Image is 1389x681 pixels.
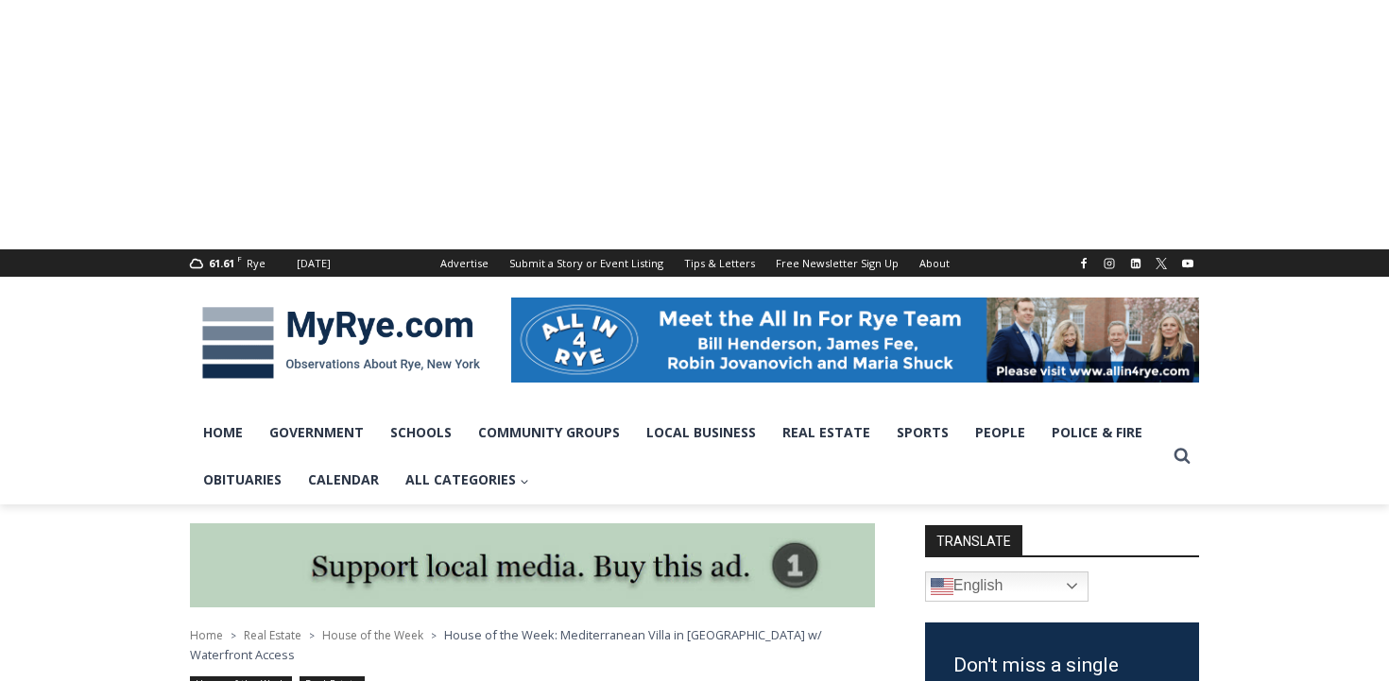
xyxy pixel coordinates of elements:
img: support local media, buy this ad [190,523,875,608]
button: View Search Form [1165,439,1199,473]
a: YouTube [1176,252,1199,275]
a: Police & Fire [1038,409,1156,456]
img: All in for Rye [511,298,1199,383]
a: Linkedin [1124,252,1147,275]
nav: Breadcrumbs [190,625,875,664]
a: Submit a Story or Event Listing [499,249,674,277]
a: Free Newsletter Sign Up [765,249,909,277]
a: Obituaries [190,456,295,503]
span: > [309,629,315,642]
a: Facebook [1072,252,1095,275]
a: Advertise [430,249,499,277]
nav: Secondary Navigation [430,249,960,277]
span: > [431,629,437,642]
a: Home [190,409,256,456]
div: [DATE] [297,255,331,272]
a: Calendar [295,456,392,503]
a: People [962,409,1038,456]
a: Home [190,627,223,643]
span: 61.61 [209,256,234,270]
span: All Categories [405,469,529,490]
a: Community Groups [465,409,633,456]
a: Schools [377,409,465,456]
a: Government [256,409,377,456]
a: Local Business [633,409,769,456]
strong: TRANSLATE [925,525,1022,555]
a: About [909,249,960,277]
a: Tips & Letters [674,249,765,277]
div: Rye [247,255,266,272]
span: F [237,253,242,264]
img: MyRye.com [190,294,492,392]
a: English [925,571,1089,602]
a: X [1150,252,1173,275]
a: Real Estate [769,409,883,456]
span: > [231,629,236,642]
a: Sports [883,409,962,456]
a: All Categories [392,456,542,503]
a: House of the Week [322,627,423,643]
a: Real Estate [244,627,301,643]
a: Instagram [1098,252,1121,275]
span: House of the Week: Mediterranean Villa in [GEOGRAPHIC_DATA] w/ Waterfront Access [190,626,822,662]
img: en [931,575,953,598]
nav: Primary Navigation [190,409,1165,504]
